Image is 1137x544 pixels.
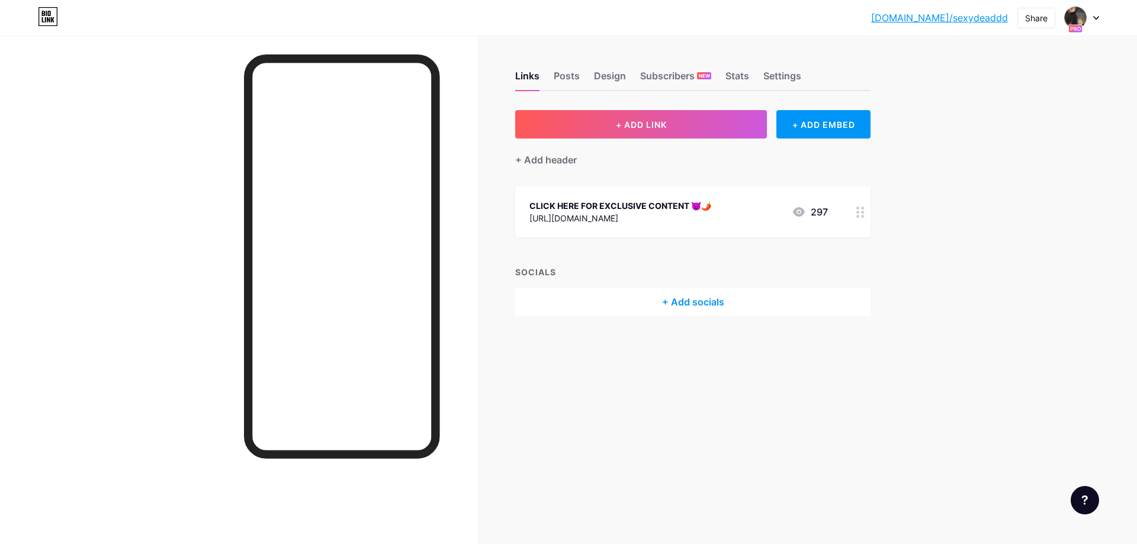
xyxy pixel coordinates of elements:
[554,69,580,90] div: Posts
[529,212,711,224] div: [URL][DOMAIN_NAME]
[1025,12,1048,24] div: Share
[699,72,710,79] span: NEW
[1064,7,1087,29] img: sussyreturns
[725,69,749,90] div: Stats
[529,199,711,212] div: CLICK HERE FOR EXCLUSIVE CONTENT 😈🌶️
[776,110,871,139] div: + ADD EMBED
[594,69,626,90] div: Design
[616,120,667,130] span: + ADD LINK
[763,69,801,90] div: Settings
[515,153,577,167] div: + Add header
[515,69,539,90] div: Links
[515,110,767,139] button: + ADD LINK
[640,69,711,90] div: Subscribers
[515,288,871,316] div: + Add socials
[871,11,1008,25] a: [DOMAIN_NAME]/sexydeaddd
[515,266,871,278] div: SOCIALS
[792,205,828,219] div: 297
